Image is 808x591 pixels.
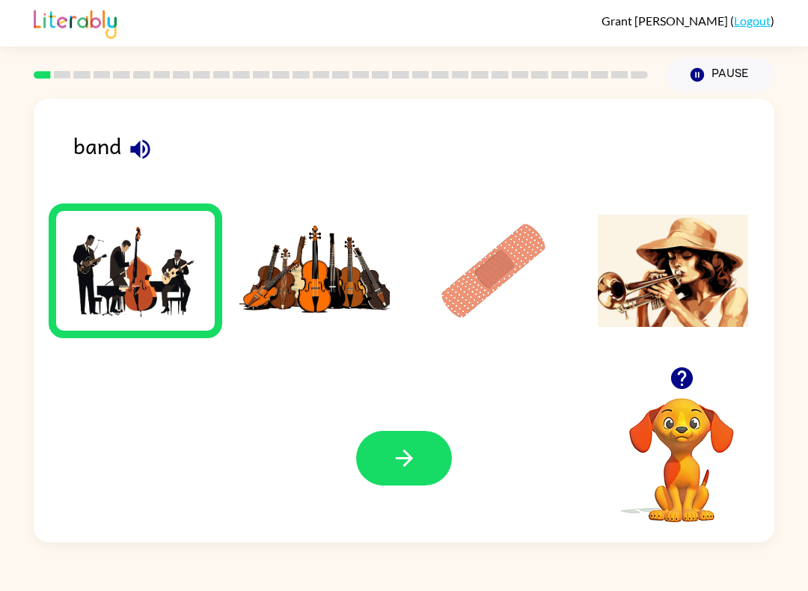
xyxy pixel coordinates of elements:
img: Answer choice 2 [239,215,391,327]
div: band [73,129,774,184]
span: Grant [PERSON_NAME] [602,13,730,28]
img: Answer choice 1 [60,215,211,327]
img: Literably [34,6,117,39]
button: Pause [666,58,774,92]
div: ( ) [602,13,774,28]
a: Logout [734,13,771,28]
img: Answer choice 4 [598,215,749,327]
img: Answer choice 3 [418,215,569,327]
video: Your browser must support playing .mp4 files to use Literably. Please try using another browser. [607,375,756,524]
